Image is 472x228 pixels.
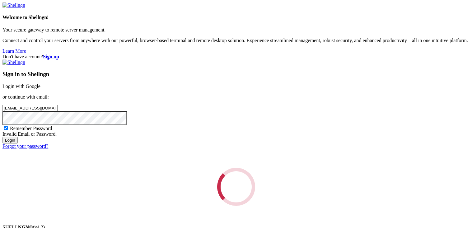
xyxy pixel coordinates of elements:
[2,94,470,100] p: or continue with email:
[2,54,470,60] div: Don't have account?
[2,48,26,54] a: Learn More
[2,38,470,43] p: Connect and control your servers from anywhere with our powerful, browser-based terminal and remo...
[4,126,8,130] input: Remember Password
[2,27,470,33] p: Your secure gateway to remote server management.
[43,54,59,59] a: Sign up
[2,15,470,20] h4: Welcome to Shellngn!
[215,166,257,207] div: Loading...
[2,137,18,143] input: Login
[10,126,52,131] span: Remember Password
[2,71,470,78] h3: Sign in to Shellngn
[2,84,40,89] a: Login with Google
[2,143,48,149] a: Forgot your password?
[2,131,470,137] div: Invalid Email or Password.
[2,2,25,8] img: Shellngn
[2,60,25,65] img: Shellngn
[2,105,58,111] input: Email address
